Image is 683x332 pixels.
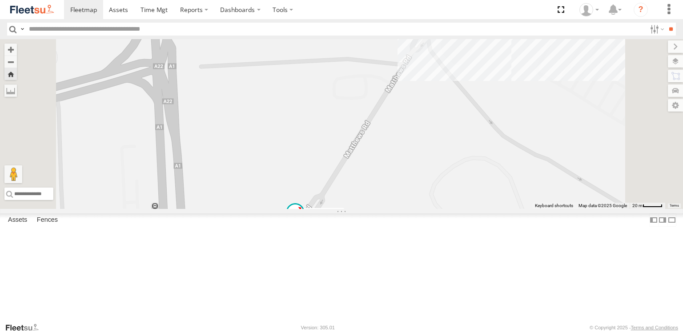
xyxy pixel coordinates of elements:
button: Keyboard shortcuts [535,203,573,209]
a: Terms and Conditions [631,325,678,330]
label: Hide Summary Table [667,213,676,226]
i: ? [634,3,648,17]
span: 20 m [632,203,643,208]
label: Dock Summary Table to the Right [658,213,667,226]
div: © Copyright 2025 - [590,325,678,330]
label: Search Query [19,23,26,36]
span: Map data ©2025 Google [579,203,627,208]
label: Map Settings [668,99,683,112]
label: Fences [32,214,62,226]
button: Zoom out [4,56,17,68]
button: Zoom in [4,44,17,56]
label: Search Filter Options [647,23,666,36]
label: Measure [4,84,17,97]
div: Version: 305.01 [301,325,335,330]
a: Visit our Website [5,323,46,332]
label: Assets [4,214,32,226]
label: Dock Summary Table to the Left [649,213,658,226]
button: Drag Pegman onto the map to open Street View [4,165,22,183]
a: Terms [670,204,679,208]
img: fleetsu-logo-horizontal.svg [9,4,55,16]
button: Map scale: 20 m per 41 pixels [630,203,665,209]
button: Zoom Home [4,68,17,80]
div: SA Health VDC [576,3,602,16]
